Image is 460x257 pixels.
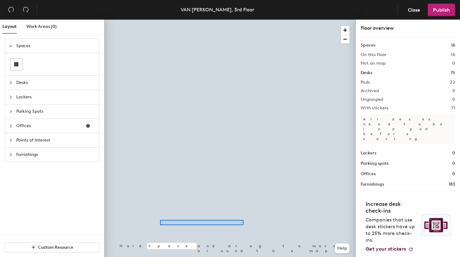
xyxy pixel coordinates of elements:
span: Spaces [16,39,95,53]
h1: Desks [361,70,372,76]
span: collapsed [9,124,13,128]
h2: Pods [361,80,370,85]
span: Layout [2,24,17,29]
h2: 22 [450,80,455,85]
span: Custom Resource [38,245,73,250]
span: Parking Spots [16,104,95,119]
span: collapsed [9,95,13,99]
h1: Spaces [361,42,375,49]
h1: 0 [452,171,455,177]
button: Publish [428,4,455,16]
img: Sticker logo [422,215,450,236]
span: Offices [16,119,81,133]
h1: 183 [449,181,455,188]
h2: 16 [451,52,455,57]
span: Points of Interest [16,133,95,147]
span: collapsed [9,138,13,142]
span: Furnishings [16,148,95,162]
h2: Archived [361,89,379,93]
a: Get your stickers [366,246,413,252]
p: All desks need to be in a pod before saving [361,114,455,144]
div: Floor overview [361,25,455,32]
h2: With stickers [361,106,389,111]
h1: Lockers [361,150,376,157]
h1: 75 [450,70,455,76]
h1: Parking spots [361,160,389,167]
h2: On this floor [361,52,387,57]
button: Redo (⌘ + ⇧ + Z) [20,4,32,16]
span: Desks [16,76,95,90]
h2: 71 [451,106,455,111]
span: expanded [9,44,13,48]
span: Publish [433,7,450,13]
h2: 0 [452,61,455,66]
h1: 16 [451,42,455,49]
span: collapsed [9,81,13,85]
h2: 0 [452,89,455,93]
button: Help [335,244,350,253]
p: Companies that use desk stickers have up to 25% more check-ins. [366,217,418,244]
span: collapsed [9,153,13,157]
span: Lockers [16,90,95,104]
button: Custom Resource [5,243,99,252]
h1: 0 [452,160,455,167]
h2: 0 [452,97,455,102]
h1: 0 [452,150,455,157]
h2: Not on map [361,61,385,66]
button: Undo (⌘ + Z) [5,4,17,16]
h2: Ungrouped [361,97,383,102]
h4: Increase desk check-ins [366,201,418,214]
span: Get your stickers [366,246,406,252]
span: collapsed [9,110,13,113]
span: Work Areas (0) [26,24,57,29]
span: Close [408,7,420,13]
button: Close [403,4,425,16]
h1: Offices [361,171,376,177]
div: VAN [PERSON_NAME], 3rd Floor [181,6,254,13]
h1: Furnishings [361,181,384,188]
